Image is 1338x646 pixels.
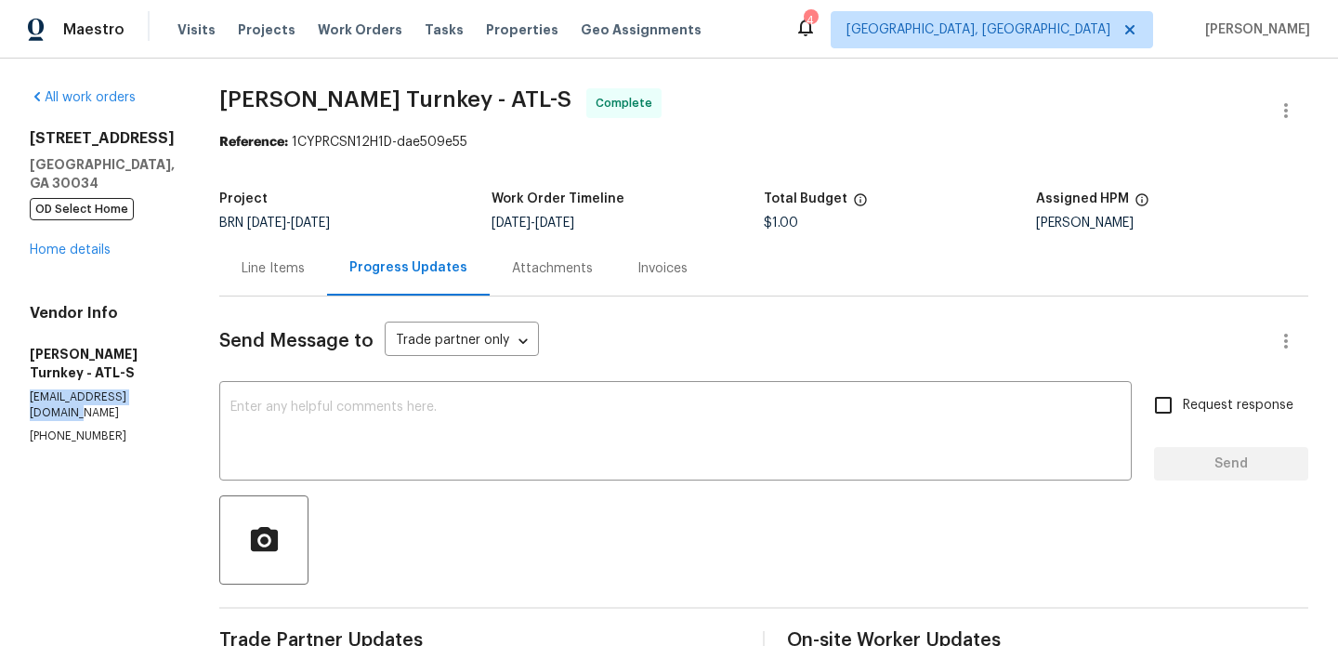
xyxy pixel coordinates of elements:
div: 1CYPRCSN12H1D-dae509e55 [219,133,1308,152]
span: Properties [486,20,558,39]
span: - [247,217,330,230]
div: Progress Updates [349,258,467,277]
span: Complete [596,94,660,112]
span: [DATE] [291,217,330,230]
div: Invoices [637,259,688,278]
span: Projects [238,20,295,39]
span: Tasks [425,23,464,36]
h5: Project [219,192,268,205]
h5: [PERSON_NAME] Turnkey - ATL-S [30,345,175,382]
h5: Work Order Timeline [492,192,624,205]
span: [DATE] [492,217,531,230]
span: Maestro [63,20,125,39]
span: [GEOGRAPHIC_DATA], [GEOGRAPHIC_DATA] [846,20,1110,39]
h5: Total Budget [764,192,847,205]
span: [PERSON_NAME] [1198,20,1310,39]
div: Attachments [512,259,593,278]
p: [PHONE_NUMBER] [30,428,175,444]
h2: [STREET_ADDRESS] [30,129,175,148]
div: [PERSON_NAME] [1036,217,1308,230]
h5: [GEOGRAPHIC_DATA], GA 30034 [30,155,175,192]
h4: Vendor Info [30,304,175,323]
span: [PERSON_NAME] Turnkey - ATL-S [219,88,571,111]
span: Work Orders [318,20,402,39]
span: - [492,217,574,230]
span: [DATE] [247,217,286,230]
span: Request response [1183,396,1293,415]
p: [EMAIL_ADDRESS][DOMAIN_NAME] [30,389,175,421]
h5: Assigned HPM [1036,192,1129,205]
a: Home details [30,244,111,257]
span: Geo Assignments [581,20,702,39]
span: Visits [177,20,216,39]
span: [DATE] [535,217,574,230]
b: Reference: [219,136,288,149]
a: All work orders [30,91,136,104]
div: Trade partner only [385,326,539,357]
span: OD Select Home [30,198,134,220]
div: 4 [804,11,817,30]
div: Line Items [242,259,305,278]
span: $1.00 [764,217,798,230]
span: Send Message to [219,332,374,350]
span: BRN [219,217,330,230]
span: The hpm assigned to this work order. [1135,192,1149,217]
span: The total cost of line items that have been proposed by Opendoor. This sum includes line items th... [853,192,868,217]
